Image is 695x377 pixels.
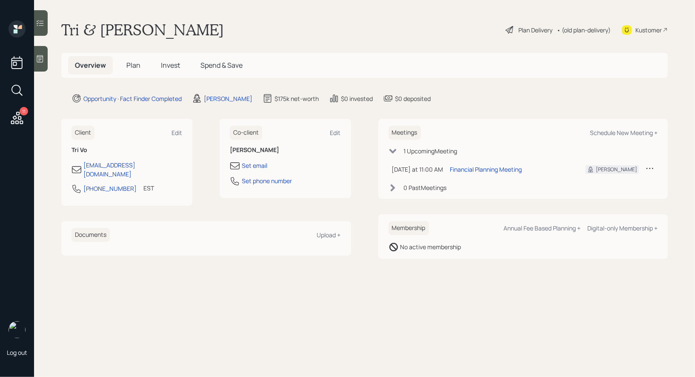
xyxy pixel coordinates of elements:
span: Overview [75,60,106,70]
span: Invest [161,60,180,70]
h6: Client [72,126,94,140]
div: [DATE] at 11:00 AM [392,165,443,174]
div: 0 Past Meeting s [404,183,447,192]
div: [PERSON_NAME] [204,94,252,103]
div: Edit [172,129,182,137]
div: • (old plan-delivery) [557,26,611,35]
div: Schedule New Meeting + [590,129,658,137]
div: $175k net-worth [275,94,319,103]
div: 11 [20,107,28,115]
div: $0 invested [341,94,373,103]
div: [PHONE_NUMBER] [83,184,137,193]
img: treva-nostdahl-headshot.png [9,321,26,338]
div: Set email [242,161,267,170]
span: Plan [126,60,140,70]
h6: Membership [389,221,429,235]
div: Edit [330,129,341,137]
div: [PERSON_NAME] [596,166,637,173]
div: Digital-only Membership + [587,224,658,232]
h6: Co-client [230,126,262,140]
h6: Documents [72,228,110,242]
h6: [PERSON_NAME] [230,147,340,154]
div: [EMAIL_ADDRESS][DOMAIN_NAME] [83,161,182,178]
div: Opportunity · Fact Finder Completed [83,94,182,103]
div: Annual Fee Based Planning + [503,224,581,232]
div: Kustomer [635,26,662,35]
h1: Tri & [PERSON_NAME] [61,20,224,39]
h6: Meetings [389,126,421,140]
div: EST [143,184,154,193]
div: Financial Planning Meeting [450,165,522,174]
div: $0 deposited [395,94,431,103]
div: 1 Upcoming Meeting [404,147,458,155]
div: Set phone number [242,176,292,185]
h6: Tri Vo [72,147,182,154]
div: Plan Delivery [518,26,552,35]
span: Spend & Save [200,60,243,70]
div: Upload + [317,231,341,239]
div: Log out [7,348,27,357]
div: No active membership [400,242,461,251]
